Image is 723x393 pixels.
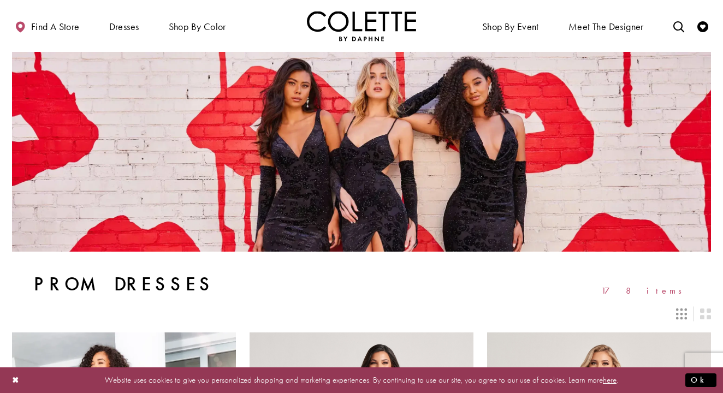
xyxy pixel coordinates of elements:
p: Website uses cookies to give you personalized shopping and marketing experiences. By continuing t... [79,373,644,388]
span: Shop by color [169,21,226,32]
span: 178 items [601,286,689,295]
span: Switch layout to 2 columns [700,308,711,319]
span: Switch layout to 3 columns [676,308,687,319]
button: Close Dialog [7,371,25,390]
span: Shop By Event [482,21,539,32]
a: Check Wishlist [695,11,711,41]
a: Find a store [12,11,82,41]
div: Layout Controls [5,302,718,326]
span: Dresses [109,21,139,32]
button: Submit Dialog [685,373,716,387]
h1: Prom Dresses [34,273,215,295]
img: Colette by Daphne [307,11,416,41]
span: Dresses [106,11,142,41]
a: Toggle search [671,11,687,41]
a: Visit Home Page [307,11,416,41]
span: Find a store [31,21,80,32]
span: Shop By Event [479,11,542,41]
span: Shop by color [166,11,229,41]
span: Meet the designer [568,21,644,32]
a: Meet the designer [566,11,647,41]
a: here [603,374,617,385]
